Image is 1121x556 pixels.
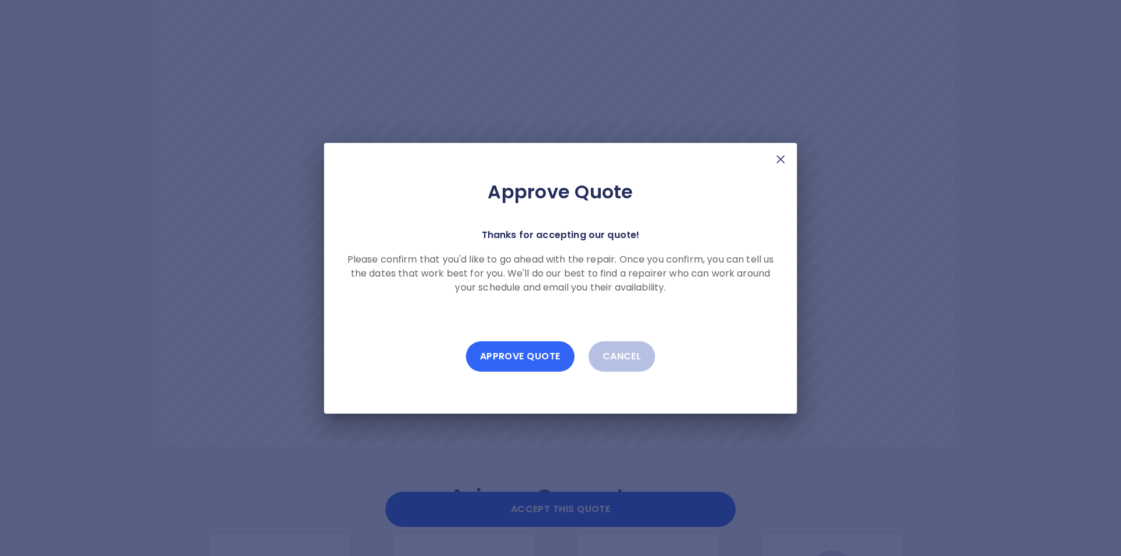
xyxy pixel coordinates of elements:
img: X Mark [774,152,788,166]
p: Please confirm that you'd like to go ahead with the repair. Once you confirm, you can tell us the... [343,253,778,295]
button: Cancel [589,341,656,372]
h2: Approve Quote [343,180,778,204]
button: Approve Quote [466,341,575,372]
p: Thanks for accepting our quote! [482,227,640,243]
